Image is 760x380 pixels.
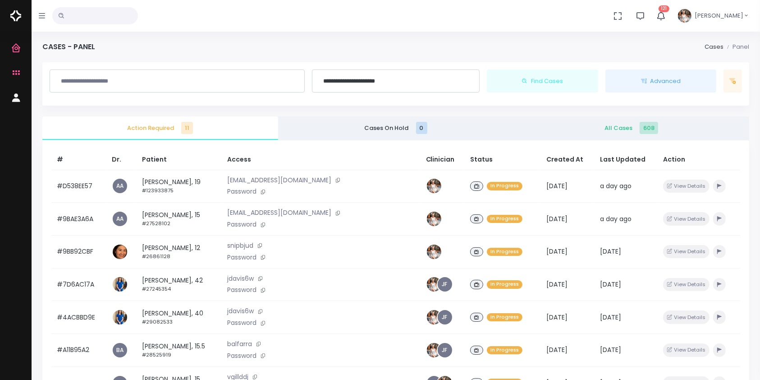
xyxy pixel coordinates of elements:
img: Header Avatar [677,8,693,24]
a: JF [438,343,452,357]
td: #7D6AC17A [51,268,106,301]
td: [PERSON_NAME], 15 [137,203,222,236]
span: [DATE] [600,313,621,322]
span: 11 [181,122,193,134]
button: View Details [663,343,710,357]
li: Panel [723,42,749,51]
p: Password [228,285,415,295]
button: Find Cases [487,70,598,93]
p: Password [228,220,415,230]
p: jdavis6w [228,306,415,316]
a: AA [113,179,127,193]
th: Action [658,149,740,170]
span: Action Required [50,124,271,133]
td: [PERSON_NAME], 40 [137,301,222,334]
span: [DATE] [546,313,568,322]
p: jdavis6w [228,274,415,284]
th: # [51,149,106,170]
p: [EMAIL_ADDRESS][DOMAIN_NAME] [228,176,415,185]
p: balfarra [228,339,415,349]
span: [DATE] [546,214,568,223]
p: snipbjud [228,241,415,251]
th: Status [465,149,541,170]
small: #28525919 [142,351,171,358]
button: Advanced [605,70,717,93]
span: a day ago [600,181,632,190]
th: Dr. [106,149,137,170]
td: [PERSON_NAME], 15.5 [137,334,222,367]
p: Password [228,253,415,263]
span: 0 [416,122,427,134]
small: #29082533 [142,318,173,325]
th: Access [222,149,421,170]
th: Clinician [421,149,465,170]
td: #9BAE3A6A [51,203,106,236]
td: #4ACBBD9E [51,301,106,334]
button: View Details [663,310,710,324]
th: Last Updated [595,149,658,170]
span: In Progress [487,313,522,322]
td: [PERSON_NAME], 19 [137,170,222,203]
span: [DATE] [546,280,568,289]
td: [PERSON_NAME], 42 [137,268,222,301]
span: All Cases [521,124,742,133]
img: Logo Horizontal [10,6,21,25]
a: JF [438,310,452,324]
span: In Progress [487,248,522,256]
th: Patient [137,149,222,170]
small: #26861128 [142,253,170,260]
td: [PERSON_NAME], 12 [137,235,222,268]
span: In Progress [487,280,522,289]
h4: Cases - Panel [42,42,95,51]
button: View Details [663,212,710,225]
span: [DATE] [600,345,621,354]
a: AA [113,212,127,226]
span: [DATE] [546,181,568,190]
th: Created At [541,149,595,170]
small: #27528102 [142,220,170,227]
span: [DATE] [600,280,621,289]
span: [DATE] [546,345,568,354]
span: In Progress [487,215,522,223]
span: [DATE] [600,247,621,256]
p: Password [228,351,415,361]
button: View Details [663,245,710,258]
p: [EMAIL_ADDRESS][DOMAIN_NAME] [228,208,415,218]
a: JF [438,277,452,292]
td: #D538EE57 [51,170,106,203]
small: #123933875 [142,187,174,194]
p: Password [228,187,415,197]
span: 121 [659,5,669,12]
span: [PERSON_NAME] [695,11,743,20]
span: In Progress [487,182,522,190]
a: BA [113,343,127,357]
span: In Progress [487,346,522,355]
span: [DATE] [546,247,568,256]
span: Cases On Hold [285,124,507,133]
span: 608 [640,122,658,134]
td: #A11B95A2 [51,334,106,367]
small: #27245354 [142,285,171,292]
button: View Details [663,278,710,291]
a: Cases [705,42,723,51]
button: View Details [663,180,710,193]
p: Password [228,318,415,328]
span: a day ago [600,214,632,223]
td: #9BB92CBF [51,235,106,268]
